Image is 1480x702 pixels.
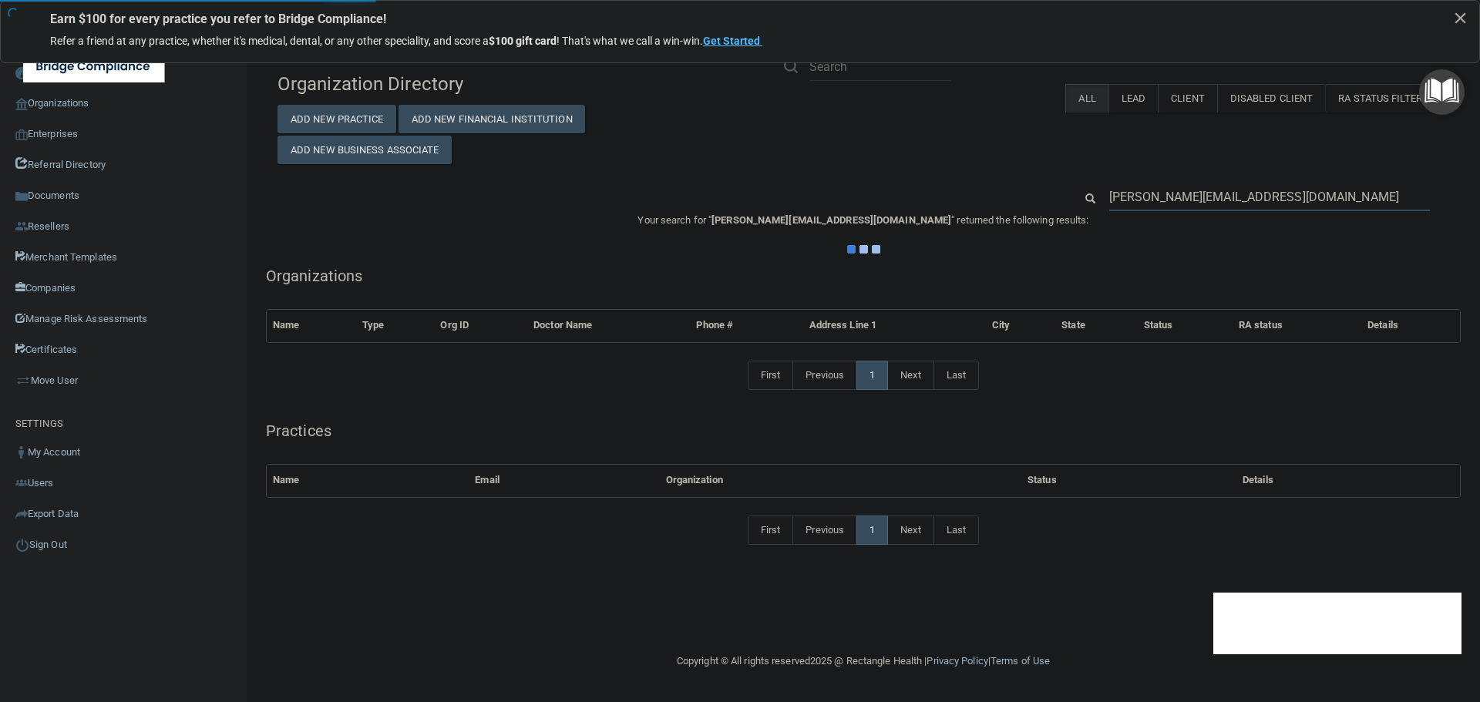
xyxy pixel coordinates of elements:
input: Search [1109,183,1430,211]
th: Details [1361,310,1460,341]
th: City [986,310,1055,341]
th: Org ID [434,310,527,341]
label: Lead [1108,84,1158,113]
span: [PERSON_NAME][EMAIL_ADDRESS][DOMAIN_NAME] [711,214,951,226]
img: ic_power_dark.7ecde6b1.png [15,538,29,552]
p: Your search for " " returned the following results: [266,211,1461,230]
img: icon-export.b9366987.png [15,508,28,520]
h5: Practices [266,422,1461,439]
a: Next [887,361,933,390]
button: Close [1453,5,1468,30]
img: ic_user_dark.df1a06c3.png [15,446,28,458]
a: Previous [792,516,857,545]
div: Copyright © All rights reserved 2025 @ Rectangle Health | | [582,637,1145,686]
input: Search [809,52,950,81]
th: RA status [1233,310,1361,341]
th: Name [267,310,356,341]
img: organization-icon.f8decf85.png [15,98,28,110]
a: 1 [856,361,888,390]
a: Privacy Policy [927,655,987,667]
p: Earn $100 for every practice you refer to Bridge Compliance! [50,12,1430,26]
th: Email [469,465,659,496]
button: Add New Financial Institution [399,105,585,133]
img: icon-users.e205127d.png [15,477,28,489]
th: Phone # [690,310,802,341]
a: Next [887,516,933,545]
label: Disabled Client [1217,84,1326,113]
label: SETTINGS [15,415,63,433]
span: RA Status Filter [1338,92,1437,104]
img: briefcase.64adab9b.png [15,373,31,388]
th: State [1055,310,1138,341]
th: Organization [660,465,1021,496]
span: ! That's what we call a win-win. [557,35,703,47]
h5: Organizations [266,267,1461,284]
th: Address Line 1 [803,310,986,341]
th: Status [1138,310,1233,341]
a: First [748,361,794,390]
img: ajax-loader.4d491dd7.gif [847,245,880,254]
th: Details [1236,465,1460,496]
button: Add New Business Associate [277,136,452,164]
img: enterprise.0d942306.png [15,129,28,140]
a: Last [933,361,979,390]
a: Terms of Use [991,655,1050,667]
th: Doctor Name [527,310,690,341]
strong: $100 gift card [489,35,557,47]
a: 1 [856,516,888,545]
span: Refer a friend at any practice, whether it's medical, dental, or any other speciality, and score a [50,35,489,47]
button: Open Resource Center [1419,69,1465,115]
img: icon-documents.8dae5593.png [15,190,28,203]
strong: Get Started [703,35,760,47]
iframe: Drift Widget Chat Controller [1213,593,1461,654]
img: ic_reseller.de258add.png [15,220,28,233]
label: All [1065,84,1108,113]
a: First [748,516,794,545]
th: Name [267,465,469,496]
a: Previous [792,361,857,390]
a: Last [933,516,979,545]
th: Type [356,310,435,341]
a: Get Started [703,35,762,47]
button: Add New Practice [277,105,396,133]
th: Status [1021,465,1236,496]
label: Client [1158,84,1217,113]
img: ic-search.3b580494.png [784,59,798,73]
img: bridge_compliance_login_screen.278c3ca4.svg [23,51,165,82]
